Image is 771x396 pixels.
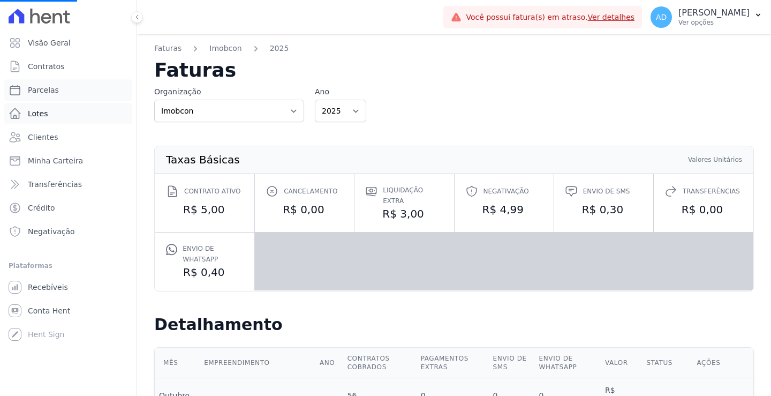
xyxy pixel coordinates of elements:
[656,13,667,21] span: AD
[28,61,64,72] span: Contratos
[28,132,58,143] span: Clientes
[417,348,489,378] th: Pagamentos extras
[154,61,754,80] h2: Faturas
[28,38,71,48] span: Visão Geral
[466,12,634,23] span: Você possui fatura(s) em atraso.
[343,348,417,378] th: Contratos cobrados
[4,174,132,195] a: Transferências
[565,202,642,217] dd: R$ 0,30
[601,348,642,378] th: Valor
[687,155,743,165] th: Valores Unitários
[284,186,337,197] span: Cancelamento
[483,186,529,197] span: Negativação
[4,221,132,242] a: Negativação
[692,348,753,378] th: Ações
[4,56,132,77] a: Contratos
[465,202,543,217] dd: R$ 4,99
[209,43,241,54] a: Imobcon
[165,155,240,165] th: Taxas Básicas
[4,126,132,148] a: Clientes
[535,348,601,378] th: Envio de Whatsapp
[678,8,750,18] p: [PERSON_NAME]
[154,315,754,334] h2: Detalhamento
[315,86,366,98] label: Ano
[184,186,240,197] span: Contrato ativo
[365,206,443,221] dd: R$ 3,00
[683,186,740,197] span: Transferências
[166,265,244,280] dd: R$ 0,40
[270,43,289,54] a: 2025
[166,202,244,217] dd: R$ 5,00
[642,348,692,378] th: Status
[154,43,754,61] nav: Breadcrumb
[588,13,635,21] a: Ver detalhes
[315,348,343,378] th: Ano
[266,202,343,217] dd: R$ 0,00
[4,300,132,322] a: Conta Hent
[28,305,70,316] span: Conta Hent
[4,150,132,171] a: Minha Carteira
[4,32,132,54] a: Visão Geral
[28,203,55,213] span: Crédito
[9,259,128,272] div: Plataformas
[642,2,771,32] button: AD [PERSON_NAME] Ver opções
[4,103,132,124] a: Lotes
[154,86,304,98] label: Organização
[4,79,132,101] a: Parcelas
[28,108,48,119] span: Lotes
[583,186,630,197] span: Envio de SMS
[678,18,750,27] p: Ver opções
[28,282,68,293] span: Recebíveis
[28,85,59,95] span: Parcelas
[664,202,742,217] dd: R$ 0,00
[200,348,315,378] th: Empreendimento
[183,243,244,265] span: Envio de Whatsapp
[4,277,132,298] a: Recebíveis
[28,226,75,237] span: Negativação
[154,43,182,54] a: Faturas
[28,155,83,166] span: Minha Carteira
[28,179,82,190] span: Transferências
[383,185,443,206] span: Liquidação extra
[155,348,200,378] th: Mês
[4,197,132,219] a: Crédito
[488,348,534,378] th: Envio de SMS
